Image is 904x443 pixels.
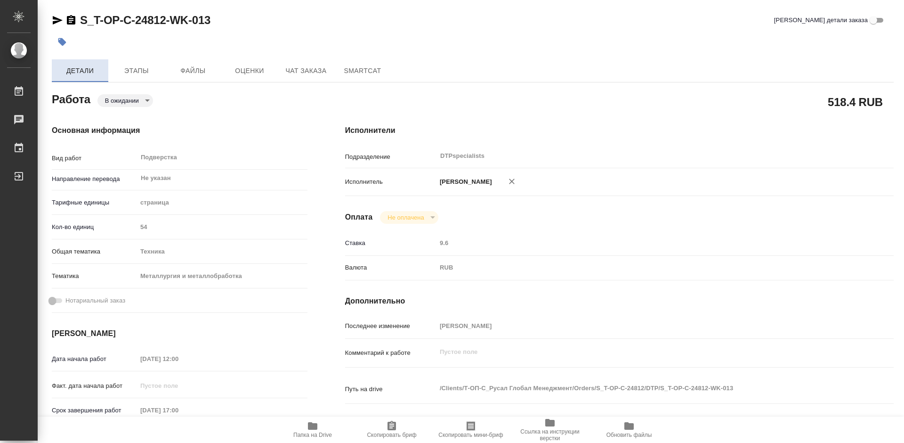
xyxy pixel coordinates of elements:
[436,177,492,187] p: [PERSON_NAME]
[345,321,436,331] p: Последнее изменение
[52,15,63,26] button: Скопировать ссылку для ЯМессенджера
[385,213,427,221] button: Не оплачена
[436,319,848,333] input: Пустое поле
[52,354,137,364] p: Дата начала работ
[345,348,436,358] p: Комментарий к работе
[52,381,137,391] p: Факт. дата начала работ
[431,417,510,443] button: Скопировать мини-бриф
[137,352,219,366] input: Пустое поле
[501,171,522,192] button: Удалить исполнителя
[510,417,589,443] button: Ссылка на инструкции верстки
[102,97,142,105] button: В ожидании
[52,222,137,232] p: Кол-во единиц
[65,15,77,26] button: Скопировать ссылку
[52,90,90,107] h2: Работа
[137,220,307,234] input: Пустое поле
[436,380,848,396] textarea: /Clients/Т-ОП-С_Русал Глобал Менеджмент/Orders/S_T-OP-C-24812/DTP/S_T-OP-C-24812-WK-013
[345,177,436,187] p: Исполнитель
[57,65,103,77] span: Детали
[516,428,584,442] span: Ссылка на инструкции верстки
[52,154,137,163] p: Вид работ
[774,16,868,25] span: [PERSON_NAME] детали заказа
[97,94,153,107] div: В ожидании
[65,296,125,305] span: Нотариальный заказ
[436,260,848,276] div: RUB
[52,125,307,136] h4: Основная информация
[52,406,137,415] p: Срок завершения работ
[380,211,438,224] div: В ожидании
[52,174,137,184] p: Направление перевода
[52,32,73,52] button: Добавить тэг
[52,247,137,256] p: Общая тематика
[52,271,137,281] p: Тематика
[352,417,431,443] button: Скопировать бриф
[345,295,894,307] h4: Дополнительно
[273,417,352,443] button: Папка на Drive
[345,238,436,248] p: Ставка
[137,379,219,393] input: Пустое поле
[345,212,373,223] h4: Оплата
[137,244,307,260] div: Техника
[589,417,669,443] button: Обновить файлы
[227,65,272,77] span: Оценки
[293,432,332,438] span: Папка на Drive
[340,65,385,77] span: SmartCat
[137,403,219,417] input: Пустое поле
[438,432,503,438] span: Скопировать мини-бриф
[345,385,436,394] p: Путь на drive
[114,65,159,77] span: Этапы
[606,432,652,438] span: Обновить файлы
[345,125,894,136] h4: Исполнители
[345,152,436,162] p: Подразделение
[137,195,307,211] div: страница
[367,432,416,438] span: Скопировать бриф
[52,198,137,207] p: Тарифные единицы
[137,268,307,284] div: Металлургия и металлобработка
[436,236,848,250] input: Пустое поле
[52,328,307,339] h4: [PERSON_NAME]
[80,14,210,26] a: S_T-OP-C-24812-WK-013
[828,94,883,110] h2: 518.4 RUB
[283,65,329,77] span: Чат заказа
[170,65,216,77] span: Файлы
[345,263,436,272] p: Валюта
